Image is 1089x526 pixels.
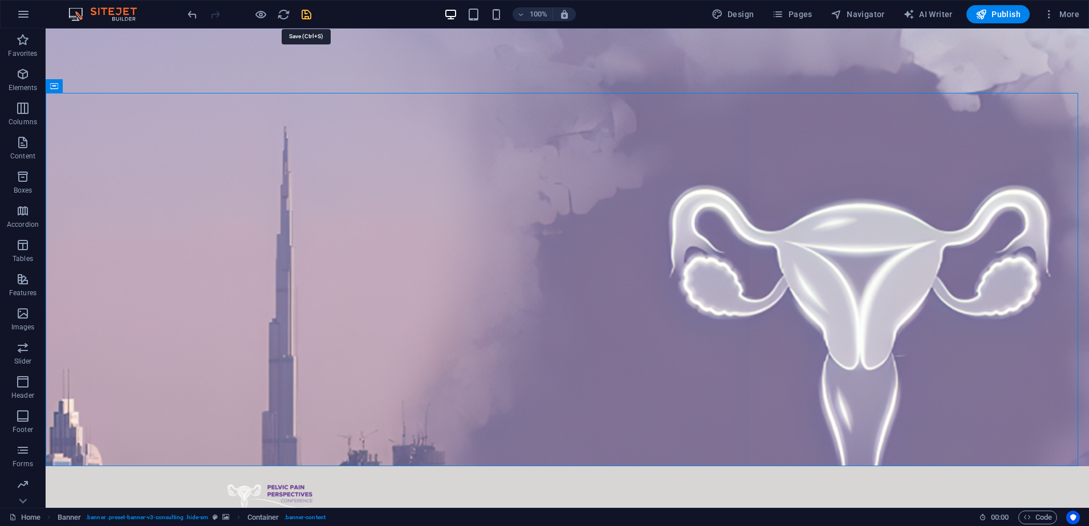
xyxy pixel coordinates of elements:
[772,9,812,20] span: Pages
[10,152,35,161] p: Content
[66,7,151,21] img: Editor Logo
[11,323,35,332] p: Images
[9,511,40,524] a: Click to cancel selection. Double-click to open Pages
[991,511,1009,524] span: 00 00
[11,391,34,400] p: Header
[9,83,38,92] p: Elements
[513,7,553,21] button: 100%
[9,117,37,127] p: Columns
[707,5,759,23] button: Design
[9,288,36,297] p: Features
[222,514,229,520] i: This element contains a background
[831,9,885,20] span: Navigator
[1066,511,1080,524] button: Usercentrics
[277,8,290,21] i: Reload page
[299,7,313,21] button: save
[185,7,199,21] button: undo
[7,220,39,229] p: Accordion
[58,511,82,524] span: Click to select. Double-click to edit
[707,5,759,23] div: Design (Ctrl+Alt+Y)
[999,513,1001,521] span: :
[284,511,326,524] span: . banner-content
[1043,9,1079,20] span: More
[14,186,32,195] p: Boxes
[277,7,290,21] button: reload
[1039,5,1084,23] button: More
[7,494,38,503] p: Marketing
[13,425,33,434] p: Footer
[254,7,267,21] button: Click here to leave preview mode and continue editing
[13,459,33,468] p: Forms
[559,9,570,19] i: On resize automatically adjust zoom level to fit chosen device.
[976,9,1021,20] span: Publish
[903,9,953,20] span: AI Writer
[712,9,754,20] span: Design
[14,357,32,366] p: Slider
[767,5,816,23] button: Pages
[213,514,218,520] i: This element is a customizable preset
[1023,511,1052,524] span: Code
[1018,511,1057,524] button: Code
[186,8,199,21] i: Undo: Change text (Ctrl+Z)
[899,5,957,23] button: AI Writer
[826,5,889,23] button: Navigator
[58,511,326,524] nav: breadcrumb
[530,7,548,21] h6: 100%
[966,5,1030,23] button: Publish
[979,511,1009,524] h6: Session time
[247,511,279,524] span: Click to select. Double-click to edit
[8,49,37,58] p: Favorites
[13,254,33,263] p: Tables
[86,511,208,524] span: . banner .preset-banner-v3-consulting .hide-sm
